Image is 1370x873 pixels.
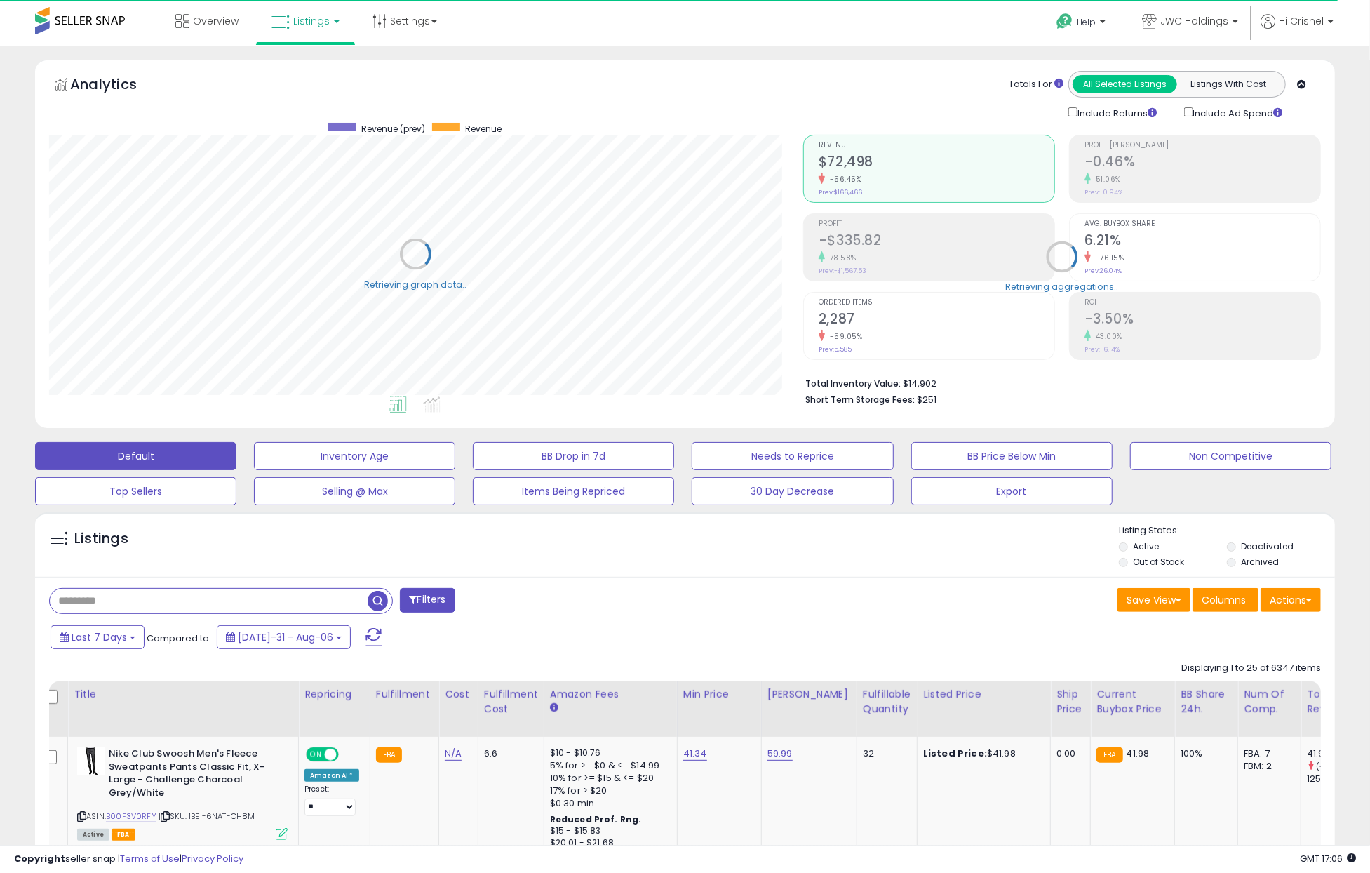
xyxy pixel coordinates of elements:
[550,687,671,702] div: Amazon Fees
[1279,14,1324,28] span: Hi Crisnel
[1202,593,1246,607] span: Columns
[1174,105,1305,121] div: Include Ad Spend
[550,797,666,810] div: $0.30 min
[376,747,402,763] small: FBA
[550,825,666,837] div: $15 - $15.83
[254,442,455,470] button: Inventory Age
[217,625,351,649] button: [DATE]-31 - Aug-06
[1056,747,1080,760] div: 0.00
[445,747,462,761] a: N/A
[1261,588,1321,612] button: Actions
[767,687,851,702] div: [PERSON_NAME]
[1181,687,1232,717] div: BB Share 24h.
[112,829,135,841] span: FBA
[445,687,472,702] div: Cost
[863,687,911,717] div: Fulfillable Quantity
[550,747,666,759] div: $10 - $10.76
[1096,747,1122,763] small: FBA
[1176,75,1281,93] button: Listings With Cost
[1127,747,1150,760] span: 41.98
[923,687,1045,702] div: Listed Price
[1300,852,1356,865] span: 2025-08-14 17:06 GMT
[304,687,364,702] div: Repricing
[1241,556,1279,568] label: Archived
[863,747,906,760] div: 32
[72,630,127,644] span: Last 7 Days
[14,853,243,866] div: seller snap | |
[70,74,164,98] h5: Analytics
[14,852,65,865] strong: Copyright
[1045,2,1120,46] a: Help
[1193,588,1258,612] button: Columns
[692,442,893,470] button: Needs to Reprice
[473,442,674,470] button: BB Drop in 7d
[193,14,239,28] span: Overview
[683,687,755,702] div: Min Price
[550,785,666,797] div: 17% for > $20
[182,852,243,865] a: Privacy Policy
[304,785,359,816] div: Preset:
[550,772,666,785] div: 10% for >= $15 & <= $20
[1073,75,1177,93] button: All Selected Listings
[35,477,236,505] button: Top Sellers
[307,749,325,761] span: ON
[1160,14,1228,28] span: JWC Holdings
[400,588,455,613] button: Filters
[1307,687,1358,717] div: Total Rev.
[1244,747,1290,760] div: FBA: 7
[550,759,666,772] div: 5% for >= $0 & <= $14.99
[911,477,1113,505] button: Export
[1117,588,1190,612] button: Save View
[923,747,987,760] b: Listed Price:
[1009,78,1063,91] div: Totals For
[484,687,538,717] div: Fulfillment Cost
[293,14,330,28] span: Listings
[1307,747,1364,760] div: 41.98
[365,278,467,291] div: Retrieving graph data..
[1261,14,1334,46] a: Hi Crisnel
[923,747,1040,760] div: $41.98
[254,477,455,505] button: Selling @ Max
[550,813,642,825] b: Reduced Prof. Rng.
[1244,760,1290,773] div: FBM: 2
[77,747,105,775] img: 41-Ilns-SfL._SL40_.jpg
[77,829,109,841] span: All listings currently available for purchase on Amazon
[238,630,333,644] span: [DATE]-31 - Aug-06
[484,747,533,760] div: 6.6
[51,625,145,649] button: Last 7 Days
[911,442,1113,470] button: BB Price Below Min
[1241,540,1294,552] label: Deactivated
[473,477,674,505] button: Items Being Repriced
[1181,747,1227,760] div: 100%
[159,811,255,822] span: | SKU: 1BEI-6NAT-OH8M
[337,749,359,761] span: OFF
[1130,442,1331,470] button: Non Competitive
[1056,13,1073,30] i: Get Help
[1244,687,1295,717] div: Num of Comp.
[550,702,558,714] small: Amazon Fees.
[1077,16,1096,28] span: Help
[106,811,156,822] a: B00F3V0RFY
[1134,556,1185,568] label: Out of Stock
[35,442,236,470] button: Default
[376,687,433,702] div: Fulfillment
[683,747,707,761] a: 41.34
[109,747,279,803] b: Nike Club Swoosh Men's Fleece Sweatpants Pants Classic Fit, X-Large - Challenge Charcoal Grey/White
[120,852,180,865] a: Terms of Use
[1307,773,1364,785] div: 125.97
[692,477,893,505] button: 30 Day Decrease
[1096,687,1169,717] div: Current Buybox Price
[1134,540,1160,552] label: Active
[74,687,293,702] div: Title
[74,529,128,549] h5: Listings
[147,632,211,645] span: Compared to:
[1056,687,1084,717] div: Ship Price
[304,769,359,782] div: Amazon AI *
[1181,662,1321,675] div: Displaying 1 to 25 of 6347 items
[1058,105,1174,121] div: Include Returns
[1006,281,1119,293] div: Retrieving aggregations..
[1119,524,1335,538] p: Listing States:
[767,747,793,761] a: 59.99
[1316,761,1357,772] small: (-66.67%)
